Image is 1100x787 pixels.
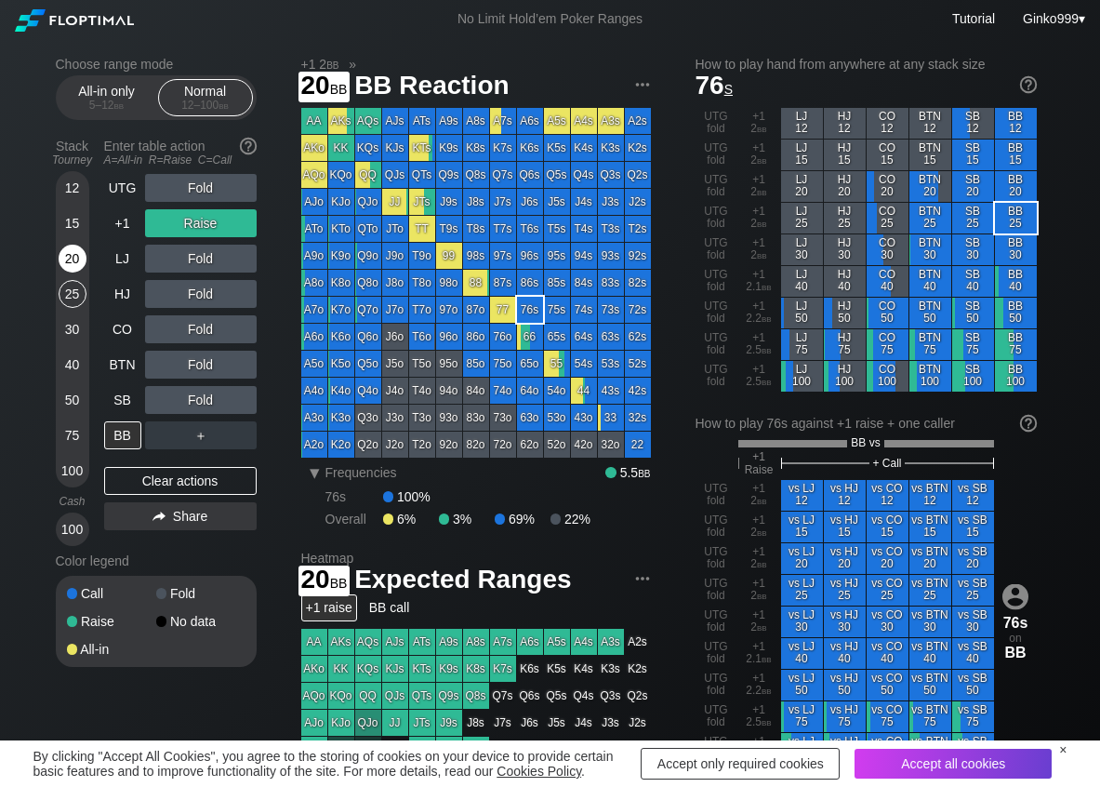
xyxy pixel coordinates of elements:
div: J9o [382,243,408,269]
div: BTN [104,351,141,379]
span: bb [757,153,767,167]
div: SB 100 [952,361,994,392]
div: Q3s [598,162,624,188]
div: LJ 30 [781,234,823,265]
div: 82s [625,270,651,296]
img: ellipsis.fd386fe8.svg [632,74,653,95]
div: 15 [59,209,86,237]
div: UTG [104,174,141,202]
div: Q6o [355,324,381,350]
span: +1 2 [298,56,342,73]
div: HJ 12 [824,108,866,139]
div: +1 2 [738,140,780,170]
div: A5o [301,351,327,377]
div: 83s [598,270,624,296]
div: 98o [436,270,462,296]
div: A=All-in R=Raise C=Call [104,153,257,167]
div: J4o [382,378,408,404]
a: Cookies Policy [497,764,581,779]
div: UTG fold [696,361,737,392]
div: 77 [490,297,516,323]
div: HJ 50 [824,298,866,328]
div: CO 100 [867,361,908,392]
div: 5 – 12 [68,99,146,112]
div: No data [156,615,245,628]
div: J6o [382,324,408,350]
div: Fold [156,587,245,600]
span: bb [762,375,772,388]
div: 84s [571,270,597,296]
div: T4s [571,216,597,242]
span: Ginko999 [1023,11,1079,26]
div: 94s [571,243,597,269]
div: J5s [544,189,570,215]
div: Q2s [625,162,651,188]
div: T3o [409,405,435,431]
div: Q8s [463,162,489,188]
div: K8s [463,135,489,161]
div: Accept only required cookies [641,748,840,780]
div: J4s [571,189,597,215]
div: +1 2 [738,203,780,233]
div: T6s [517,216,543,242]
div: LJ 12 [781,108,823,139]
div: K9s [436,135,462,161]
div: T4o [409,378,435,404]
div: UTG fold [696,329,737,360]
div: CO 30 [867,234,908,265]
img: icon-avatar.b40e07d9.svg [1002,583,1028,609]
div: +1 2.5 [738,361,780,392]
div: QJo [355,189,381,215]
div: T6o [409,324,435,350]
div: × [1059,742,1067,757]
div: HJ [104,280,141,308]
div: A3s [598,108,624,134]
div: 42s [625,378,651,404]
div: 54o [544,378,570,404]
div: AQo [301,162,327,188]
div: 93o [436,405,462,431]
div: UTG fold [696,140,737,170]
div: 63s [598,324,624,350]
div: A5s [544,108,570,134]
div: BTN 15 [909,140,951,170]
div: 65o [517,351,543,377]
div: KJo [328,189,354,215]
div: K6s [517,135,543,161]
div: +1 2.5 [738,329,780,360]
div: Fold [145,386,257,414]
img: Floptimal logo [15,9,134,32]
div: 12 [59,174,86,202]
div: T5s [544,216,570,242]
div: J7s [490,189,516,215]
div: +1 2.1 [738,266,780,297]
div: 100 [59,515,86,543]
div: Stack [48,131,97,174]
div: UTG fold [696,298,737,328]
div: CO 75 [867,329,908,360]
div: 74s [571,297,597,323]
div: 96s [517,243,543,269]
div: 54s [571,351,597,377]
div: CO 15 [867,140,908,170]
div: 85s [544,270,570,296]
div: 83o [463,405,489,431]
div: Fold [145,351,257,379]
div: ▾ [1018,8,1088,29]
div: 66 [517,324,543,350]
div: 12 – 100 [166,99,245,112]
div: Q4s [571,162,597,188]
div: K5s [544,135,570,161]
div: Q5s [544,162,570,188]
div: LJ 20 [781,171,823,202]
div: 76s [517,297,543,323]
div: +1 2 [738,171,780,202]
div: 94o [436,378,462,404]
div: 75 [59,421,86,449]
div: UTG fold [696,234,737,265]
h2: How to play hand from anywhere at any stack size [696,57,1037,72]
div: 86o [463,324,489,350]
div: A3o [301,405,327,431]
div: CO 25 [867,203,908,233]
span: bb [762,312,772,325]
